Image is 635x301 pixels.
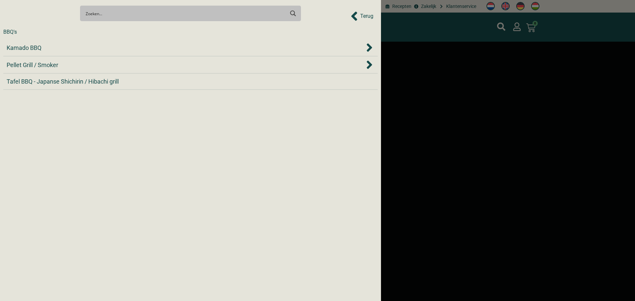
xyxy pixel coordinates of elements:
[7,60,365,69] a: Pellet Grill / Smoker
[7,60,374,70] div: Pellet Grill / Smoker
[3,28,17,36] div: BBQ's
[7,43,374,53] div: Kamado BBQ
[7,43,365,52] a: Kamado BBQ
[7,60,58,69] span: Pellet Grill / Smoker
[7,77,374,86] a: Tafel BBQ - Japanse Shichirin / Hibachi grill
[86,7,284,19] input: Search input
[7,43,41,52] span: Kamado BBQ
[87,8,286,19] form: Search form
[7,77,119,86] span: Tafel BBQ - Japanse Shichirin / Hibachi grill
[287,8,299,19] button: Search magnifier button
